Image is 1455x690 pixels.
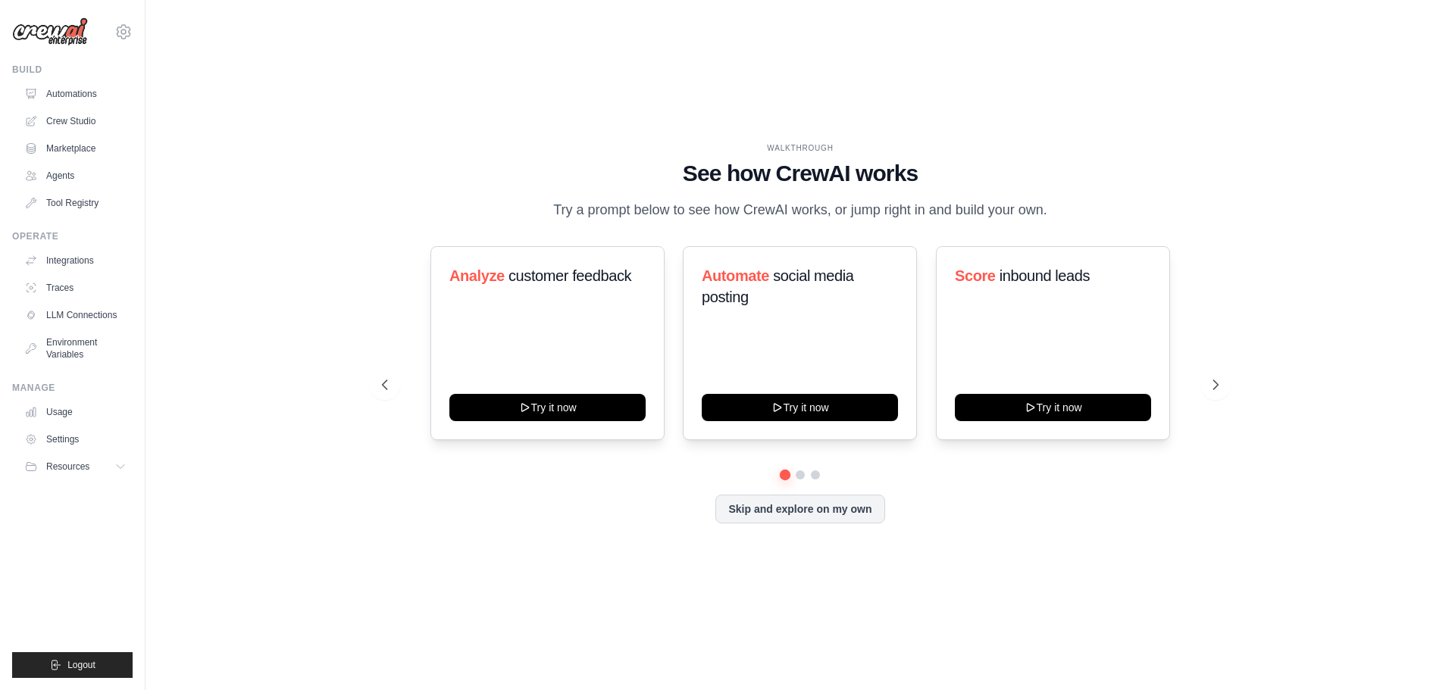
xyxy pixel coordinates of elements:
[12,17,88,46] img: Logo
[18,330,133,367] a: Environment Variables
[955,394,1151,421] button: Try it now
[18,109,133,133] a: Crew Studio
[12,230,133,242] div: Operate
[702,267,854,305] span: social media posting
[382,160,1219,187] h1: See how CrewAI works
[999,267,1089,284] span: inbound leads
[18,303,133,327] a: LLM Connections
[18,82,133,106] a: Automations
[12,64,133,76] div: Build
[702,267,769,284] span: Automate
[18,454,133,479] button: Resources
[508,267,631,284] span: customer feedback
[12,382,133,394] div: Manage
[46,461,89,473] span: Resources
[18,164,133,188] a: Agents
[18,427,133,451] a: Settings
[18,276,133,300] a: Traces
[955,267,996,284] span: Score
[382,142,1219,154] div: WALKTHROUGH
[449,267,505,284] span: Analyze
[18,191,133,215] a: Tool Registry
[18,136,133,161] a: Marketplace
[18,400,133,424] a: Usage
[12,652,133,678] button: Logout
[546,199,1055,221] p: Try a prompt below to see how CrewAI works, or jump right in and build your own.
[67,659,95,671] span: Logout
[449,394,646,421] button: Try it now
[715,495,884,523] button: Skip and explore on my own
[702,394,898,421] button: Try it now
[18,248,133,273] a: Integrations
